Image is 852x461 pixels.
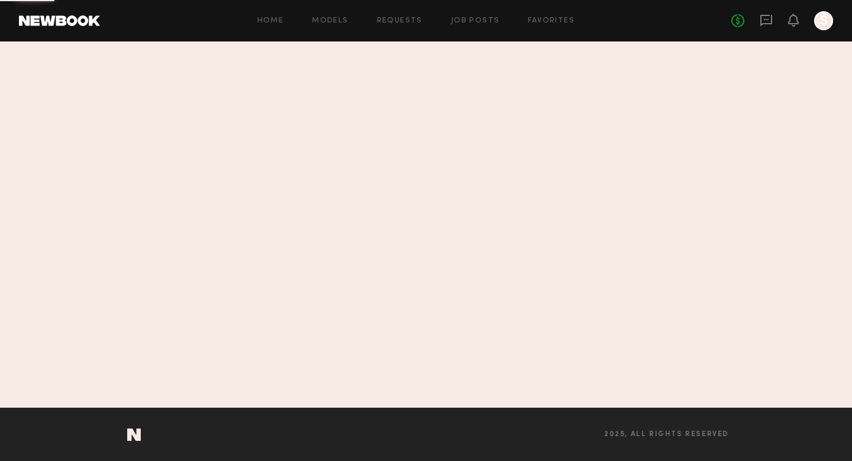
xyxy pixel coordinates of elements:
a: Home [257,17,284,25]
span: 2025, all rights reserved [604,431,729,438]
a: Favorites [528,17,575,25]
a: Models [312,17,348,25]
a: Requests [377,17,422,25]
a: S [814,11,833,30]
a: Job Posts [451,17,500,25]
